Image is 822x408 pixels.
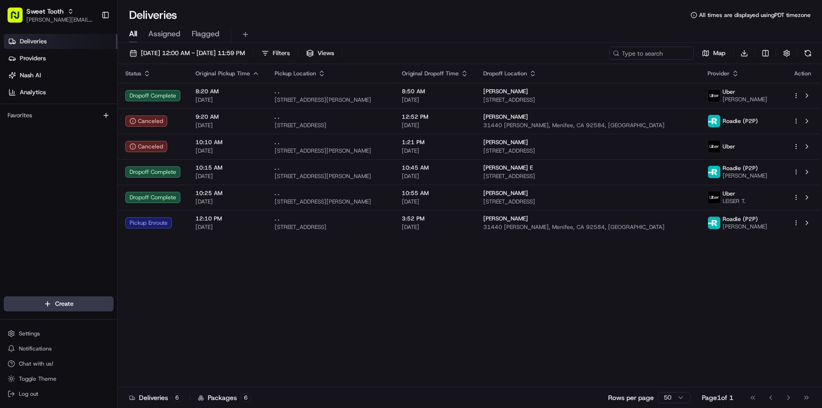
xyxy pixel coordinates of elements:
[4,327,114,340] button: Settings
[723,117,758,125] span: Roadie (P2P)
[192,28,220,40] span: Flagged
[402,164,468,171] span: 10:45 AM
[608,393,654,402] p: Rows per page
[4,296,114,311] button: Create
[402,147,468,155] span: [DATE]
[26,16,94,24] button: [PERSON_NAME][EMAIL_ADDRESS][DOMAIN_NAME]
[275,122,387,129] span: [STREET_ADDRESS]
[708,217,720,229] img: roadie-logo-v2.jpg
[483,88,528,95] span: [PERSON_NAME]
[708,70,730,77] span: Provider
[257,47,294,60] button: Filters
[723,223,767,230] span: [PERSON_NAME]
[4,387,114,400] button: Log out
[275,139,279,146] span: . .
[20,88,46,97] span: Analytics
[125,115,167,127] button: Canceled
[402,198,468,205] span: [DATE]
[19,330,40,337] span: Settings
[483,139,528,146] span: [PERSON_NAME]
[483,223,692,231] span: 31440 [PERSON_NAME], Menifee, CA 92584, [GEOGRAPHIC_DATA]
[19,360,53,367] span: Chat with us!
[20,54,46,63] span: Providers
[195,147,260,155] span: [DATE]
[275,113,279,121] span: . .
[708,140,720,153] img: uber-new-logo.jpeg
[708,115,720,127] img: roadie-logo-v2.jpg
[195,223,260,231] span: [DATE]
[273,49,290,57] span: Filters
[723,215,758,223] span: Roadie (P2P)
[195,198,260,205] span: [DATE]
[402,172,468,180] span: [DATE]
[483,122,692,129] span: 31440 [PERSON_NAME], Menifee, CA 92584, [GEOGRAPHIC_DATA]
[125,141,167,152] button: Canceled
[483,164,533,171] span: [PERSON_NAME] E
[275,96,387,104] span: [STREET_ADDRESS][PERSON_NAME]
[4,34,117,49] a: Deliveries
[195,215,260,222] span: 12:10 PM
[129,393,182,402] div: Deliveries
[723,172,767,180] span: [PERSON_NAME]
[723,143,735,150] span: Uber
[402,223,468,231] span: [DATE]
[723,88,735,96] span: Uber
[148,28,180,40] span: Assigned
[275,198,387,205] span: [STREET_ADDRESS][PERSON_NAME]
[241,393,251,402] div: 6
[275,223,387,231] span: [STREET_ADDRESS]
[402,113,468,121] span: 12:52 PM
[708,90,720,102] img: uber-new-logo.jpeg
[275,147,387,155] span: [STREET_ADDRESS][PERSON_NAME]
[402,215,468,222] span: 3:52 PM
[4,108,114,123] div: Favorites
[125,47,249,60] button: [DATE] 12:00 AM - [DATE] 11:59 PM
[483,172,692,180] span: [STREET_ADDRESS]
[4,357,114,370] button: Chat with us!
[275,172,387,180] span: [STREET_ADDRESS][PERSON_NAME]
[402,88,468,95] span: 8:50 AM
[723,197,746,205] span: LEISER T.
[19,390,38,398] span: Log out
[20,71,41,80] span: Nash AI
[26,7,64,16] button: Sweet Tooth
[198,393,251,402] div: Packages
[698,47,730,60] button: Map
[275,215,279,222] span: . .
[4,342,114,355] button: Notifications
[195,189,260,197] span: 10:25 AM
[699,11,811,19] span: All times are displayed using PDT timezone
[19,345,52,352] span: Notifications
[402,139,468,146] span: 1:21 PM
[275,164,279,171] span: . .
[195,70,250,77] span: Original Pickup Time
[195,113,260,121] span: 9:20 AM
[195,122,260,129] span: [DATE]
[302,47,338,60] button: Views
[317,49,334,57] span: Views
[195,88,260,95] span: 8:20 AM
[141,49,245,57] span: [DATE] 12:00 AM - [DATE] 11:59 PM
[483,147,692,155] span: [STREET_ADDRESS]
[402,122,468,129] span: [DATE]
[129,28,137,40] span: All
[20,37,47,46] span: Deliveries
[483,198,692,205] span: [STREET_ADDRESS]
[801,47,814,60] button: Refresh
[713,49,725,57] span: Map
[4,4,98,26] button: Sweet Tooth[PERSON_NAME][EMAIL_ADDRESS][DOMAIN_NAME]
[723,190,735,197] span: Uber
[702,393,733,402] div: Page 1 of 1
[483,113,528,121] span: [PERSON_NAME]
[275,70,316,77] span: Pickup Location
[4,68,117,83] a: Nash AI
[195,164,260,171] span: 10:15 AM
[275,189,279,197] span: . .
[4,85,117,100] a: Analytics
[609,47,694,60] input: Type to search
[402,189,468,197] span: 10:55 AM
[195,96,260,104] span: [DATE]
